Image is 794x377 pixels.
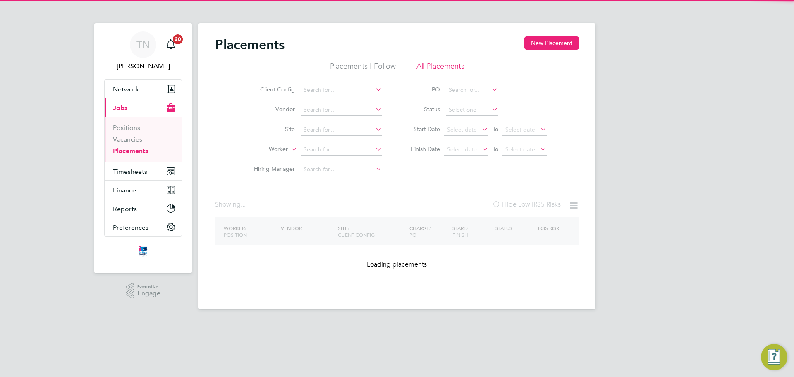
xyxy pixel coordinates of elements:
[113,124,140,132] a: Positions
[403,145,440,153] label: Finish Date
[113,205,137,213] span: Reports
[137,283,160,290] span: Powered by
[104,61,182,71] span: Tom Newton
[301,84,382,96] input: Search for...
[105,162,182,180] button: Timesheets
[490,144,501,154] span: To
[505,126,535,133] span: Select date
[163,31,179,58] a: 20
[403,106,440,113] label: Status
[113,223,148,231] span: Preferences
[240,145,288,154] label: Worker
[446,84,498,96] input: Search for...
[403,86,440,93] label: PO
[446,104,498,116] input: Select one
[105,218,182,236] button: Preferences
[301,164,382,175] input: Search for...
[301,104,382,116] input: Search for...
[136,39,150,50] span: TN
[505,146,535,153] span: Select date
[113,135,142,143] a: Vacancies
[113,85,139,93] span: Network
[113,168,147,175] span: Timesheets
[215,36,285,53] h2: Placements
[173,34,183,44] span: 20
[137,290,160,297] span: Engage
[447,146,477,153] span: Select date
[492,200,561,209] label: Hide Low IR35 Risks
[247,165,295,173] label: Hiring Manager
[113,104,127,112] span: Jobs
[301,144,382,156] input: Search for...
[416,61,464,76] li: All Placements
[104,31,182,71] a: TN[PERSON_NAME]
[113,186,136,194] span: Finance
[247,106,295,113] label: Vendor
[301,124,382,136] input: Search for...
[105,80,182,98] button: Network
[105,199,182,218] button: Reports
[761,344,787,370] button: Engage Resource Center
[137,245,149,258] img: itsconstruction-logo-retina.png
[215,200,247,209] div: Showing
[126,283,161,299] a: Powered byEngage
[94,23,192,273] nav: Main navigation
[105,98,182,117] button: Jobs
[247,125,295,133] label: Site
[105,117,182,162] div: Jobs
[113,147,148,155] a: Placements
[105,181,182,199] button: Finance
[247,86,295,93] label: Client Config
[447,126,477,133] span: Select date
[330,61,396,76] li: Placements I Follow
[490,124,501,134] span: To
[403,125,440,133] label: Start Date
[241,200,246,209] span: ...
[524,36,579,50] button: New Placement
[104,245,182,258] a: Go to home page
